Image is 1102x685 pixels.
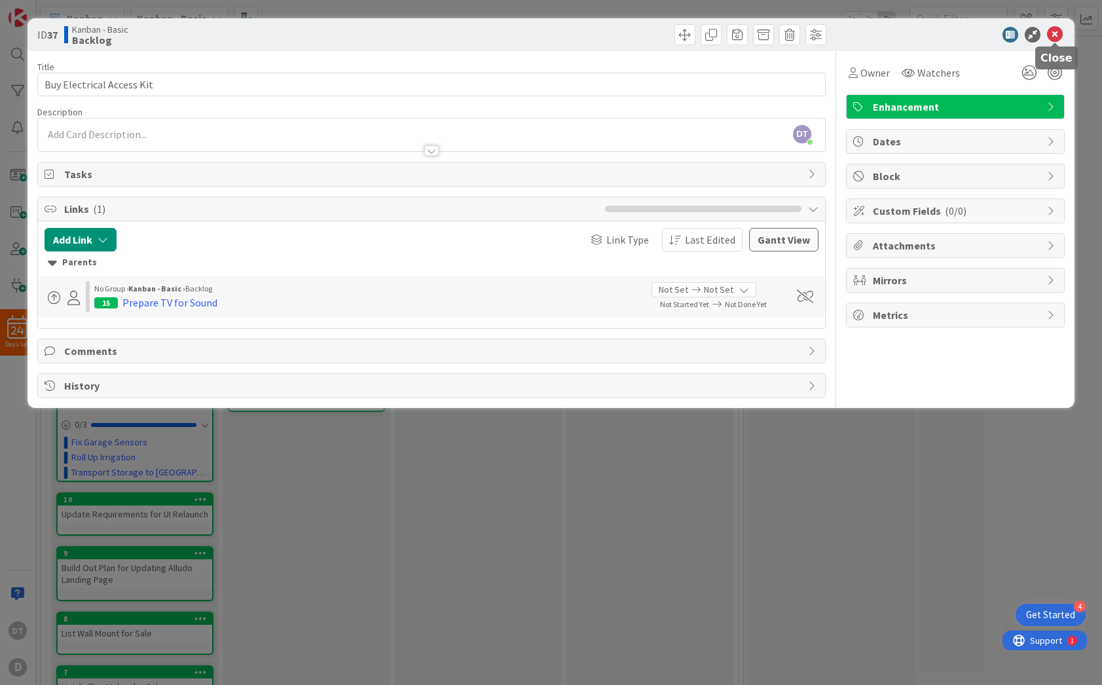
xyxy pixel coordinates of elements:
[94,297,118,308] div: 15
[94,284,128,293] span: No Group ›
[37,61,54,73] label: Title
[64,166,801,182] span: Tasks
[45,228,117,251] button: Add Link
[873,168,1040,184] span: Block
[122,295,217,310] div: Prepare TV for Sound
[64,201,598,217] span: Links
[660,299,709,309] span: Not Started Yet
[37,106,83,118] span: Description
[185,284,212,293] span: Backlog
[659,283,688,297] span: Not Set
[72,24,128,35] span: Kanban - Basic
[37,73,826,96] input: type card name here...
[873,272,1040,288] span: Mirrors
[860,65,890,81] span: Owner
[662,228,743,251] button: Last Edited
[128,284,185,293] b: Kanban - Basic ›
[793,125,811,143] span: DT
[873,203,1040,219] span: Custom Fields
[93,202,105,215] span: ( 1 )
[1016,604,1086,626] div: Open Get Started checklist, remaining modules: 4
[873,307,1040,323] span: Metrics
[873,99,1040,115] span: Enhancement
[685,232,735,248] span: Last Edited
[64,343,801,359] span: Comments
[606,232,649,248] span: Link Type
[873,134,1040,149] span: Dates
[64,378,801,394] span: History
[47,28,58,41] b: 37
[917,65,960,81] span: Watchers
[945,204,966,217] span: ( 0/0 )
[704,283,733,297] span: Not Set
[1074,601,1086,612] div: 4
[37,27,58,43] span: ID
[28,2,60,18] span: Support
[68,5,71,16] div: 1
[1040,52,1073,64] h5: Close
[749,228,818,251] button: Gantt View
[725,299,767,309] span: Not Done Yet
[1026,608,1075,621] div: Get Started
[48,255,815,270] div: Parents
[72,35,128,45] b: Backlog
[873,238,1040,253] span: Attachments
